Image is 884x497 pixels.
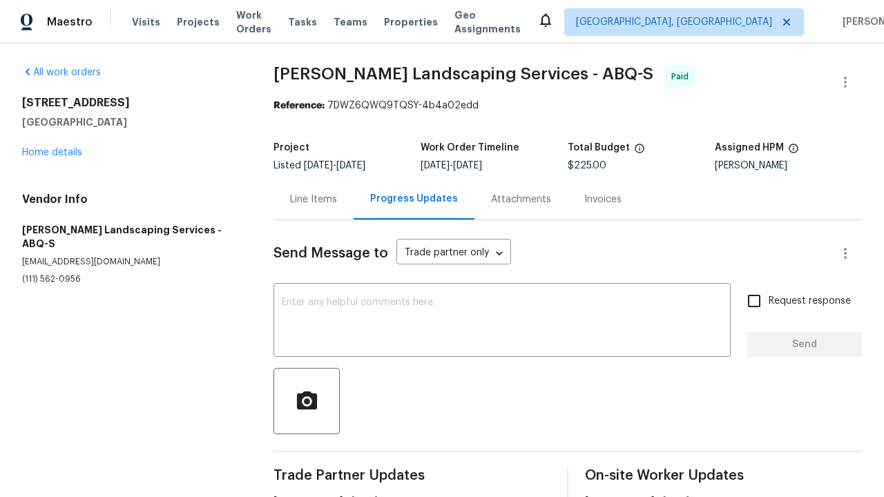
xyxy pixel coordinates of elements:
[273,99,862,113] div: 7DWZ6QWQ9TQSY-4b4a02edd
[47,15,93,29] span: Maestro
[22,96,240,110] h2: [STREET_ADDRESS]
[454,8,521,36] span: Geo Assignments
[715,161,862,170] div: [PERSON_NAME]
[273,161,365,170] span: Listed
[236,8,271,36] span: Work Orders
[273,66,653,82] span: [PERSON_NAME] Landscaping Services - ABQ-S
[273,246,388,260] span: Send Message to
[584,195,622,204] span: Invoices
[22,115,240,129] h5: [GEOGRAPHIC_DATA]
[22,193,240,206] h4: Vendor Info
[491,195,551,204] span: Attachments
[568,161,606,170] span: $225.00
[568,143,630,153] h5: Total Budget
[273,143,309,153] h5: Project
[273,101,325,110] b: Reference:
[370,192,458,206] div: Progress Updates
[22,256,240,268] p: [EMAIL_ADDRESS][DOMAIN_NAME]
[22,148,82,157] a: Home details
[421,143,519,153] h5: Work Order Timeline
[132,15,160,29] span: Visits
[177,15,220,29] span: Projects
[421,161,450,170] span: [DATE]
[769,294,851,309] span: Request response
[715,143,784,153] h5: Assigned HPM
[671,70,694,84] span: Paid
[288,17,317,27] span: Tasks
[453,161,482,170] span: [DATE]
[22,223,240,251] h5: [PERSON_NAME] Landscaping Services - ABQ-S
[22,273,240,285] p: (111) 562-0956
[22,68,101,77] a: All work orders
[396,242,511,265] div: Trade partner only
[334,15,367,29] span: Teams
[273,469,550,483] span: Trade Partner Updates
[304,161,333,170] span: [DATE]
[290,193,337,206] div: Line Items
[421,161,482,170] span: -
[576,15,772,29] span: [GEOGRAPHIC_DATA], [GEOGRAPHIC_DATA]
[384,15,438,29] span: Properties
[634,143,645,161] span: The total cost of line items that have been proposed by Opendoor. This sum includes line items th...
[304,161,365,170] span: -
[788,143,799,161] span: The hpm assigned to this work order.
[336,161,365,170] span: [DATE]
[585,469,862,483] span: On-site Worker Updates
